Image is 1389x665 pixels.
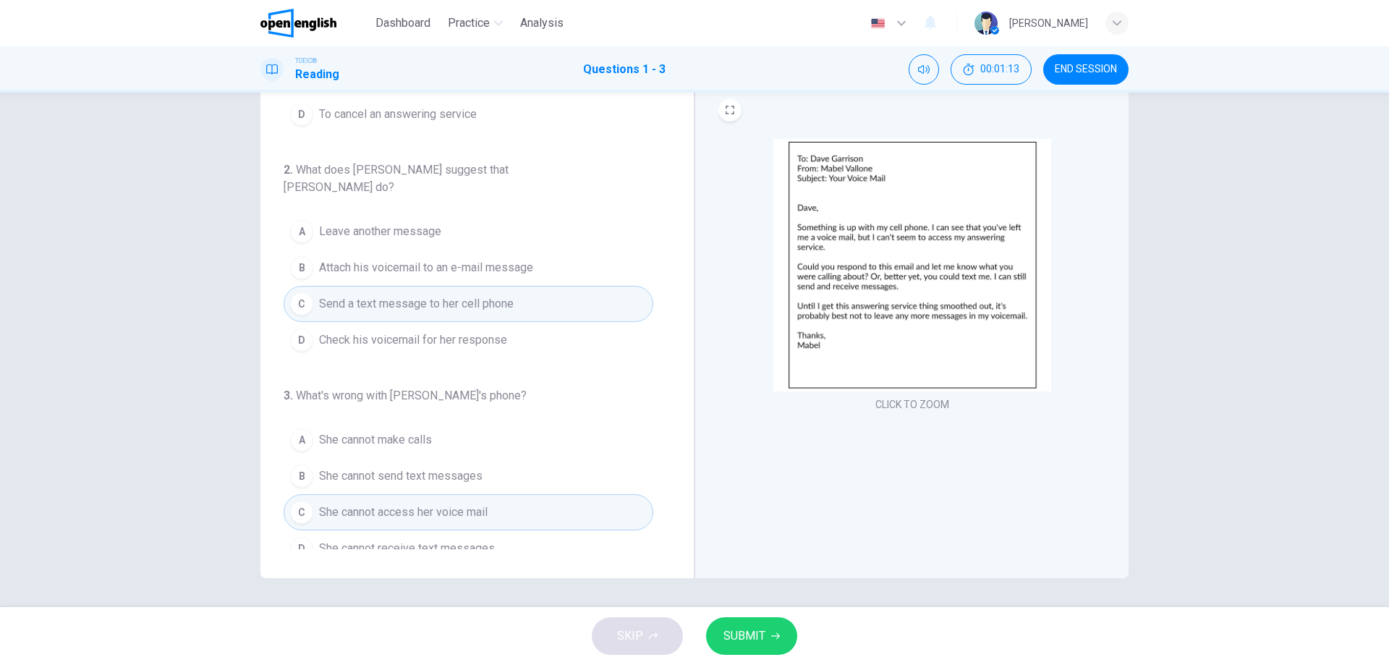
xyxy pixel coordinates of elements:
button: ALeave another message [284,213,653,250]
button: DShe cannot receive text messages [284,530,653,567]
img: Profile picture [974,12,998,35]
span: 00:01:13 [980,64,1019,75]
div: Mute [909,54,939,85]
button: DTo cancel an answering service [284,96,653,132]
div: A [290,428,313,452]
div: D [290,537,313,560]
button: Practice [442,10,509,36]
span: She cannot make calls [319,431,432,449]
button: Dashboard [370,10,436,36]
span: Check his voicemail for her response [319,331,507,349]
span: SUBMIT [723,626,765,646]
div: D [290,329,313,352]
button: CSend a text message to her cell phone [284,286,653,322]
div: B [290,465,313,488]
button: BShe cannot send text messages [284,458,653,494]
h1: Questions 1 - 3 [583,61,666,78]
span: TOEIC® [295,56,317,66]
span: She cannot send text messages [319,467,483,485]
span: Practice [448,14,490,32]
span: 2 . [284,163,293,177]
button: SUBMIT [706,617,797,655]
span: Leave another message [319,223,441,240]
button: BAttach his voicemail to an e-mail message [284,250,653,286]
span: Send a text message to her cell phone [319,295,514,313]
span: 3 . [284,389,293,402]
h1: Reading [295,66,339,83]
button: CLICK TO ZOOM [870,394,955,415]
span: She cannot access her voice mail [319,504,488,521]
button: CShe cannot access her voice mail [284,494,653,530]
button: Analysis [514,10,569,36]
button: EXPAND [718,98,742,122]
button: 00:01:13 [951,54,1032,85]
span: To cancel an answering service [319,106,477,123]
div: C [290,501,313,524]
span: END SESSION [1055,64,1117,75]
span: What does [PERSON_NAME] suggest that [PERSON_NAME] do? [284,163,509,194]
button: END SESSION [1043,54,1129,85]
img: undefined [773,139,1051,391]
span: Dashboard [375,14,430,32]
span: What's wrong with [PERSON_NAME]'s phone? [296,389,527,402]
img: OpenEnglish logo [260,9,336,38]
div: Hide [951,54,1032,85]
div: B [290,256,313,279]
a: OpenEnglish logo [260,9,370,38]
div: [PERSON_NAME] [1009,14,1088,32]
div: D [290,103,313,126]
div: A [290,220,313,243]
button: AShe cannot make calls [284,422,653,458]
button: DCheck his voicemail for her response [284,322,653,358]
span: Attach his voicemail to an e-mail message [319,259,533,276]
span: She cannot receive text messages [319,540,495,557]
img: en [869,18,887,29]
div: C [290,292,313,315]
span: Analysis [520,14,564,32]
